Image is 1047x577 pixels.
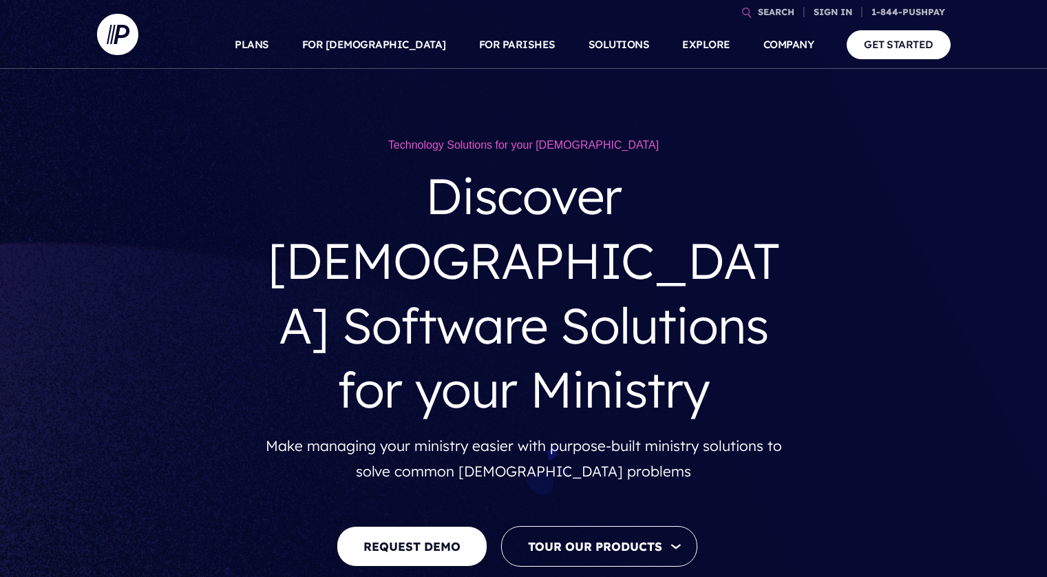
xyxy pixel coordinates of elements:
[302,21,446,69] a: FOR [DEMOGRAPHIC_DATA]
[479,21,556,69] a: FOR PARISHES
[266,433,782,485] p: Make managing your ministry easier with purpose-built ministry solutions to solve common [DEMOGRA...
[847,30,951,59] a: GET STARTED
[337,526,487,567] a: REQUEST DEMO
[682,21,730,69] a: EXPLORE
[235,21,269,69] a: PLANS
[763,21,814,69] a: COMPANY
[266,153,782,432] h3: Discover [DEMOGRAPHIC_DATA] Software Solutions for your Ministry
[266,138,782,153] h1: Technology Solutions for your [DEMOGRAPHIC_DATA]
[501,526,697,567] button: Tour Our Products
[589,21,650,69] a: SOLUTIONS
